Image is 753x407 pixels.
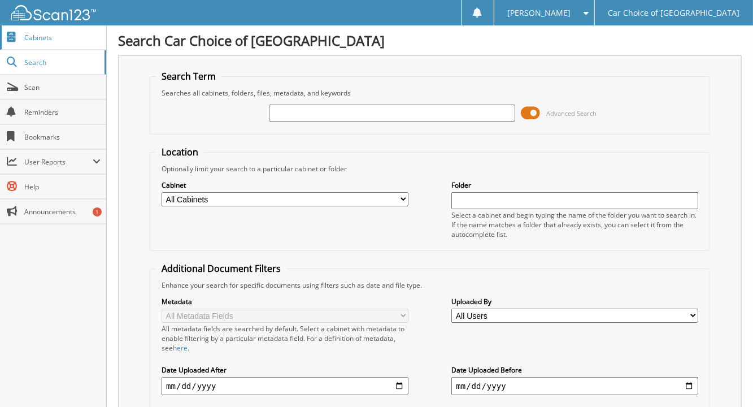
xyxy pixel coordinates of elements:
div: 1 [93,207,102,217]
label: Cabinet [162,180,408,190]
label: Metadata [162,297,408,306]
span: User Reports [24,157,93,167]
div: Select a cabinet and begin typing the name of the folder you want to search in. If the name match... [451,210,698,239]
div: Optionally limit your search to a particular cabinet or folder [156,164,704,174]
legend: Additional Document Filters [156,262,286,275]
span: Search [24,58,99,67]
input: start [162,377,408,395]
span: Announcements [24,207,101,217]
label: Uploaded By [451,297,698,306]
a: here [173,343,188,353]
span: Car Choice of [GEOGRAPHIC_DATA] [608,10,740,16]
span: Bookmarks [24,132,101,142]
h1: Search Car Choice of [GEOGRAPHIC_DATA] [118,31,742,50]
span: Scan [24,83,101,92]
div: Searches all cabinets, folders, files, metadata, and keywords [156,88,704,98]
legend: Location [156,146,204,158]
span: Cabinets [24,33,101,42]
legend: Search Term [156,70,221,83]
label: Date Uploaded Before [451,365,698,375]
span: Help [24,182,101,192]
label: Folder [451,180,698,190]
div: All metadata fields are searched by default. Select a cabinet with metadata to enable filtering b... [162,324,408,353]
span: Advanced Search [546,109,597,118]
div: Enhance your search for specific documents using filters such as date and file type. [156,280,704,290]
label: Date Uploaded After [162,365,408,375]
span: [PERSON_NAME] [507,10,571,16]
span: Reminders [24,107,101,117]
img: scan123-logo-white.svg [11,5,96,20]
input: end [451,377,698,395]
